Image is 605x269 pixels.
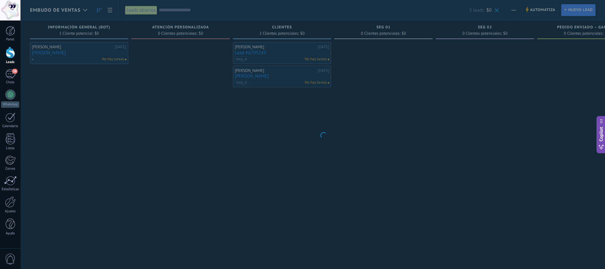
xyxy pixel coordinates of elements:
[1,187,20,191] div: Estadísticas
[1,167,20,171] div: Correo
[1,80,20,85] div: Chats
[598,127,604,141] span: Copilot
[1,231,20,236] div: Ayuda
[1,60,20,64] div: Leads
[1,102,19,108] div: WhatsApp
[1,124,20,128] div: Calendario
[12,69,17,74] span: 38
[1,209,20,213] div: Ajustes
[1,146,20,150] div: Listas
[1,38,20,42] div: Panel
